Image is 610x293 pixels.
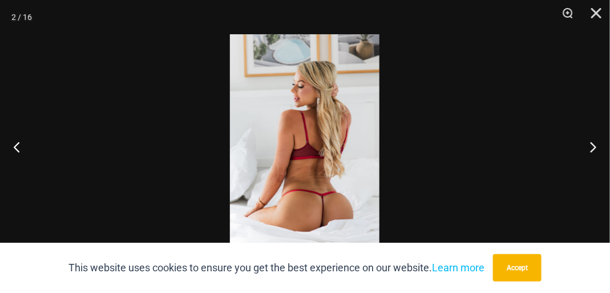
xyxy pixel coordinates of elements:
p: This website uses cookies to ensure you get the best experience on our website. [68,259,484,276]
button: Accept [493,254,542,282]
div: 2 / 16 [11,9,32,26]
a: Learn more [432,262,484,274]
img: Guilty Pleasures Red 1045 Bra 689 Micro 06 [230,34,379,259]
button: Next [567,118,610,175]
